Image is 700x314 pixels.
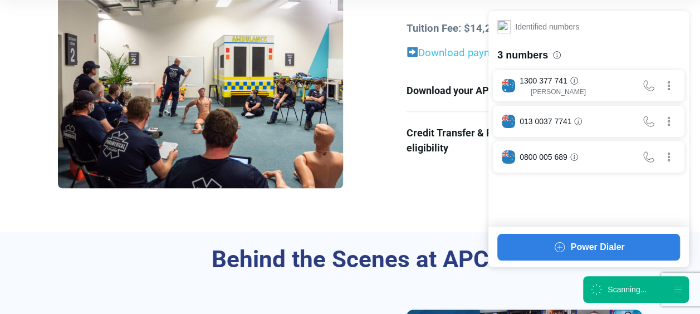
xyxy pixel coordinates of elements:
a: Download payment plan [418,47,530,59]
h3: Behind the Scenes at APC [58,246,642,274]
a: Download your APC Course Guide [407,70,642,111]
img: ➡️ [407,47,418,57]
a: Credit Transfer & Recognition of Prior Learning eligibility [407,112,642,169]
strong: Tuition Fee: $14,293 [407,22,503,35]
